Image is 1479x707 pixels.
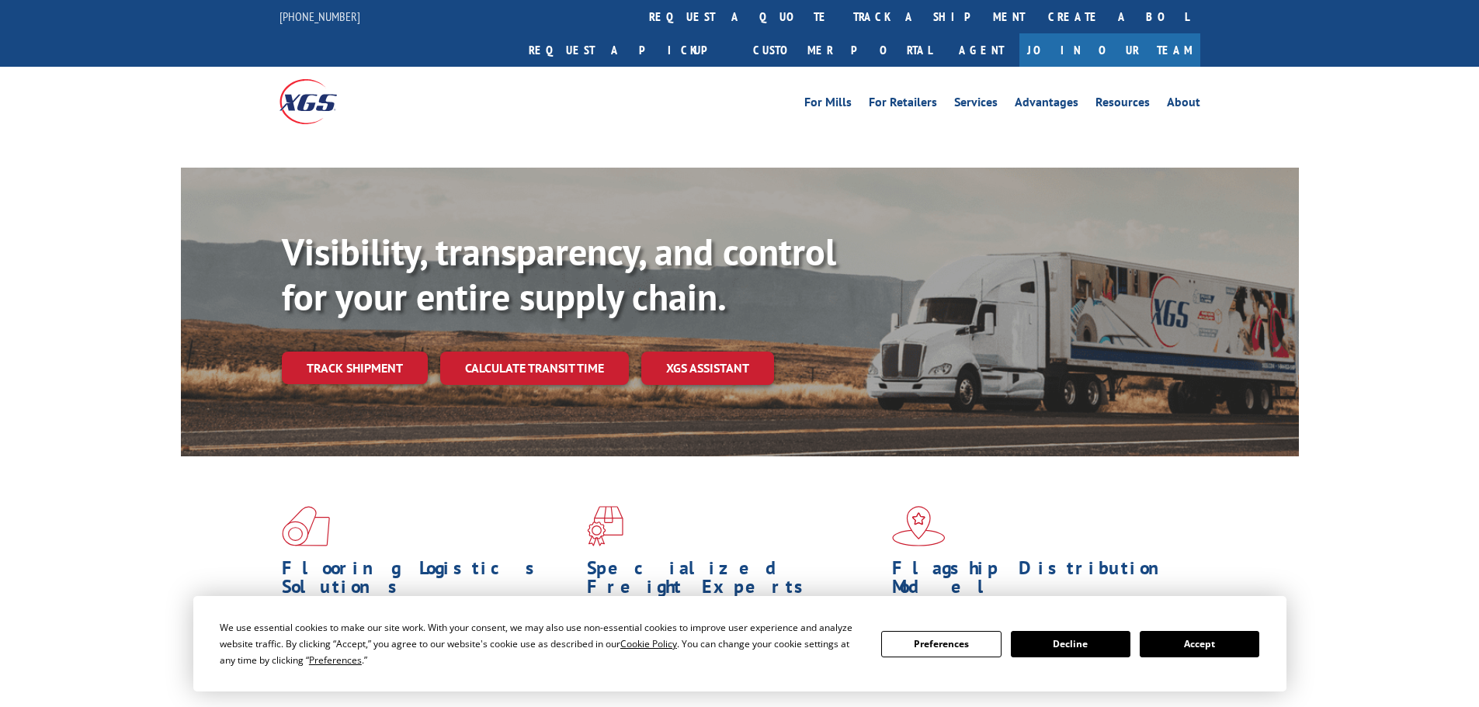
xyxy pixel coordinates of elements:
[1011,631,1130,657] button: Decline
[282,559,575,604] h1: Flooring Logistics Solutions
[517,33,741,67] a: Request a pickup
[587,559,880,604] h1: Specialized Freight Experts
[1140,631,1259,657] button: Accept
[892,559,1186,604] h1: Flagship Distribution Model
[279,9,360,24] a: [PHONE_NUMBER]
[881,631,1001,657] button: Preferences
[1015,96,1078,113] a: Advantages
[1095,96,1150,113] a: Resources
[869,96,937,113] a: For Retailers
[804,96,852,113] a: For Mills
[440,352,629,385] a: Calculate transit time
[943,33,1019,67] a: Agent
[587,506,623,546] img: xgs-icon-focused-on-flooring-red
[309,653,362,667] span: Preferences
[220,619,863,668] div: We use essential cookies to make our site work. With your consent, we may also use non-essential ...
[193,596,1286,691] div: Cookie Consent Prompt
[892,506,946,546] img: xgs-icon-flagship-distribution-model-red
[282,506,330,546] img: xgs-icon-total-supply-chain-intelligence-red
[741,33,943,67] a: Customer Portal
[1167,96,1200,113] a: About
[641,352,774,385] a: XGS ASSISTANT
[954,96,998,113] a: Services
[282,352,428,384] a: Track shipment
[1019,33,1200,67] a: Join Our Team
[282,227,836,321] b: Visibility, transparency, and control for your entire supply chain.
[620,637,677,650] span: Cookie Policy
